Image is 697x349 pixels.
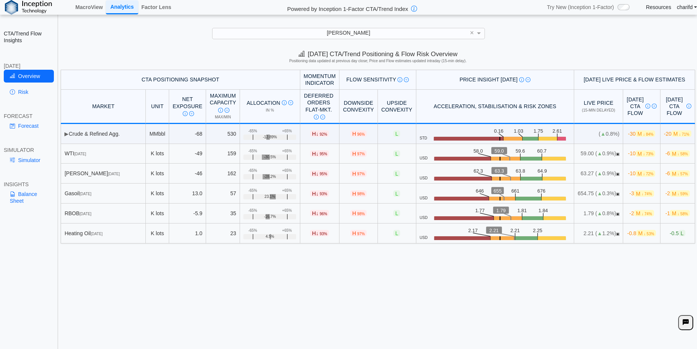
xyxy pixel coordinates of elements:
[397,77,402,82] img: Info
[91,232,102,236] span: [DATE]
[263,135,277,139] span: -12.89%
[597,150,602,156] span: ▲
[677,212,688,216] span: ↓ 58%
[511,188,519,194] text: 661
[61,70,300,90] th: CTA Positioning Snapshot
[64,131,69,137] span: ▶
[206,223,240,243] td: 23
[516,168,525,174] text: 63.8
[616,232,619,236] span: OPEN: Market session is currently open.
[393,150,400,157] span: L
[210,92,236,113] div: Maximum Capacity
[4,154,54,167] a: Simulator
[574,70,695,90] th: [DATE] Live Price & Flow Estimates
[4,119,54,132] a: Forecast
[248,228,257,233] div: -65%
[538,168,547,174] text: 64.9
[206,204,240,223] td: 35
[319,152,327,156] span: 95%
[266,234,274,239] span: 4.5%
[574,164,623,184] td: 63.27 ( 0.9%)
[553,129,562,134] text: 2.61
[316,210,318,216] span: ↓
[61,90,146,124] th: MARKET
[310,150,329,157] span: H
[310,190,329,197] span: H
[282,228,292,233] div: +65%
[264,214,276,219] span: -16.7%
[393,170,400,177] span: L
[248,149,257,153] div: -65%
[64,210,142,217] div: RBOB
[519,77,524,82] img: Info
[4,70,54,83] a: Overview
[664,96,691,117] div: [DATE] CTA Flow
[218,108,223,113] img: Info
[645,104,650,109] img: Info
[474,148,483,154] text: 58.0
[350,170,367,177] span: H
[665,170,690,177] span: -6
[4,147,54,153] div: SIMULATOR
[264,155,276,159] span: -30.5%
[327,30,370,36] span: [PERSON_NAME]
[206,124,240,144] td: 530
[533,228,543,234] text: 2.25
[350,130,367,137] span: H
[616,172,619,176] span: OPEN: Market session is currently open.
[496,208,506,214] text: 1.79
[357,192,365,196] span: 98%
[350,230,367,236] span: H
[516,148,525,154] text: 59.6
[616,152,619,156] span: OPEN: Market session is currently open.
[636,170,655,177] span: M
[106,0,138,14] a: Analytics
[64,230,142,237] div: Heating Oil
[248,208,257,213] div: -65%
[533,129,543,134] text: 1.75
[643,152,654,156] span: ↓ 73%
[146,184,169,204] td: K lots
[511,228,520,234] text: 2.21
[146,124,169,144] td: MMbbl
[665,210,690,216] span: -1
[420,176,428,181] span: USD
[138,1,174,14] a: Factor Lens
[284,2,411,13] h2: Powered by Inception 1-Factor CTA/Trend Index
[189,111,194,116] img: Read More
[616,192,619,196] span: OPEN: Market session is currently open.
[146,144,169,164] td: K lots
[72,1,106,14] a: MacroView
[630,190,654,197] span: -3
[350,150,367,157] span: H
[64,150,142,157] div: WTI
[169,164,206,184] td: -46
[636,130,655,137] span: M
[679,230,686,236] span: L
[310,130,329,137] span: H
[310,210,329,216] span: H
[74,152,86,156] span: [DATE]
[314,115,319,119] img: Info
[183,111,188,116] img: Info
[64,170,142,177] div: [PERSON_NAME]
[4,113,54,119] div: FORECAST
[574,184,623,204] td: 654.75 ( 0.3%)
[665,190,690,197] span: -2
[670,170,689,177] span: M
[679,132,689,136] span: ↓ 71%
[489,228,499,234] text: 2.21
[225,108,229,113] img: Read More
[582,108,615,112] span: (15-min delayed)
[630,210,654,216] span: -2
[538,208,548,214] text: 1.84
[62,59,694,63] h5: Positioning data updated at previous day close; Price and Flow estimates updated intraday (15-min...
[304,92,334,120] div: Deferred Orders FLAT-MKT.
[665,150,690,157] span: -6
[636,150,655,157] span: M
[4,30,54,44] h2: CTA/Trend Flow Insights
[597,190,602,196] span: ▲
[642,192,652,196] span: ↓ 74%
[316,131,318,137] span: ↓
[248,129,257,133] div: -65%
